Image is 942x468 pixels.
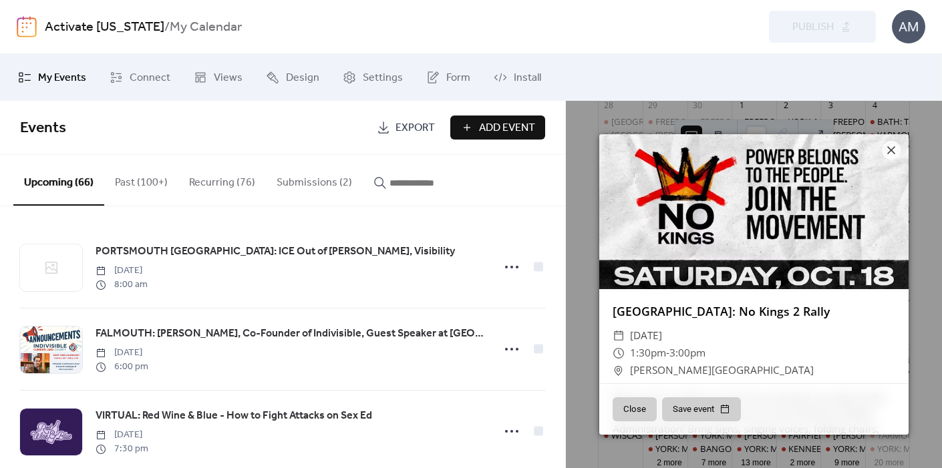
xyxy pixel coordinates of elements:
span: PORTSMOUTH [GEOGRAPHIC_DATA]: ICE Out of [PERSON_NAME], Visibility [96,244,455,260]
div: ​ [613,327,625,344]
button: Past (100+) [104,155,178,204]
span: Views [214,70,243,86]
a: Design [256,59,329,95]
button: Close [613,397,657,421]
a: FALMOUTH: [PERSON_NAME], Co-Founder of Indivisible, Guest Speaker at [GEOGRAPHIC_DATA] [GEOGRAPHI... [96,325,485,342]
span: Events [20,113,66,143]
a: Form [416,59,480,95]
span: VIRTUAL: Red Wine & Blue - How to Fight Attacks on Sex Ed [96,408,372,424]
span: 3:00pm [669,346,705,360]
span: [DATE] [96,346,148,360]
b: / [164,15,170,40]
span: [DATE] [96,264,148,278]
span: FALMOUTH: [PERSON_NAME], Co-Founder of Indivisible, Guest Speaker at [GEOGRAPHIC_DATA] [GEOGRAPHI... [96,326,485,342]
a: Activate [US_STATE] [45,15,164,40]
div: ​ [613,362,625,379]
span: Connect [130,70,170,86]
a: PORTSMOUTH [GEOGRAPHIC_DATA]: ICE Out of [PERSON_NAME], Visibility [96,243,455,260]
button: Save event [662,397,741,421]
span: 1:30pm [630,346,666,360]
span: 8:00 am [96,278,148,292]
span: Add Event [479,120,535,136]
a: Install [484,59,551,95]
span: 6:00 pm [96,360,148,374]
span: Settings [363,70,403,86]
div: ​ [613,344,625,362]
a: My Events [8,59,96,95]
span: Form [446,70,470,86]
span: Export [396,120,435,136]
img: logo [17,16,37,37]
a: VIRTUAL: Red Wine & Blue - How to Fight Attacks on Sex Ed [96,407,372,425]
b: My Calendar [170,15,242,40]
span: 7:30 pm [96,442,148,456]
span: [PERSON_NAME][GEOGRAPHIC_DATA] [630,362,814,379]
span: My Events [38,70,86,86]
button: Upcoming (66) [13,155,104,206]
div: AM [892,10,925,43]
a: Connect [100,59,180,95]
span: [DATE] [630,327,662,344]
a: Views [184,59,253,95]
span: Design [286,70,319,86]
span: Install [514,70,541,86]
a: Settings [333,59,413,95]
button: Submissions (2) [266,155,363,204]
button: Add Event [450,115,545,140]
a: Export [367,115,445,140]
span: [DATE] [96,428,148,442]
div: [GEOGRAPHIC_DATA]: No Kings 2 Rally [599,302,909,320]
button: Recurring (76) [178,155,266,204]
span: - [666,346,669,360]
